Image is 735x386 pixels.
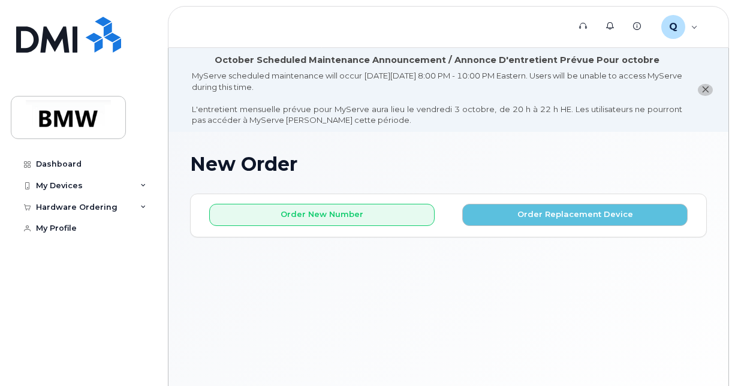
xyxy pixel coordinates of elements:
[190,153,707,174] h1: New Order
[209,204,435,226] button: Order New Number
[192,70,682,126] div: MyServe scheduled maintenance will occur [DATE][DATE] 8:00 PM - 10:00 PM Eastern. Users will be u...
[698,84,713,96] button: close notification
[215,54,659,67] div: October Scheduled Maintenance Announcement / Annonce D'entretient Prévue Pour octobre
[683,334,726,377] iframe: Messenger Launcher
[462,204,688,226] button: Order Replacement Device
